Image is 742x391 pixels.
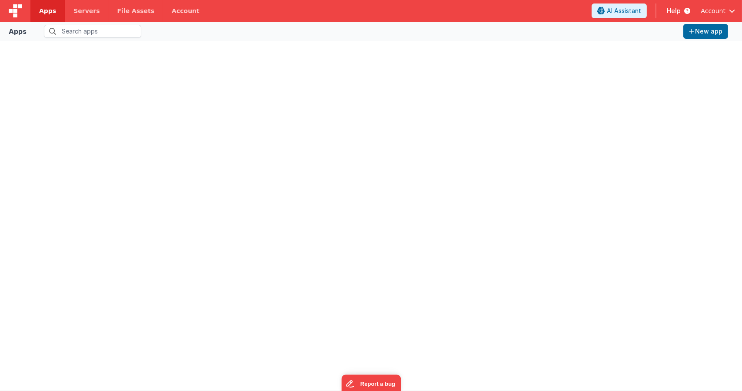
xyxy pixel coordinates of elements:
div: Apps [9,26,27,37]
span: Servers [73,7,100,15]
input: Search apps [44,25,141,38]
span: File Assets [117,7,155,15]
button: New app [683,24,728,39]
span: Help [667,7,681,15]
span: Apps [39,7,56,15]
span: Account [701,7,725,15]
button: AI Assistant [592,3,647,18]
span: AI Assistant [607,7,641,15]
button: Account [701,7,735,15]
